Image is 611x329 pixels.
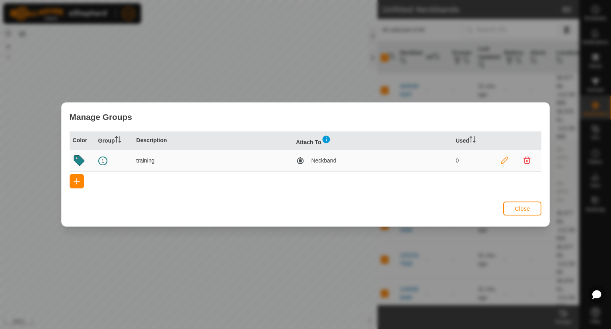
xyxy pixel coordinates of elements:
[515,206,530,212] span: Close
[98,157,107,165] span: 1
[70,131,95,150] th: Color
[321,135,331,144] img: information
[503,202,541,215] button: Close
[455,157,459,164] p-celleditor: 0
[452,131,490,150] th: Used
[62,103,550,131] div: Manage Groups
[95,131,133,150] th: Group
[133,131,293,150] th: Description
[136,157,155,164] p-celleditor: training
[311,157,336,165] span: Neckband
[293,131,452,150] th: Attach To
